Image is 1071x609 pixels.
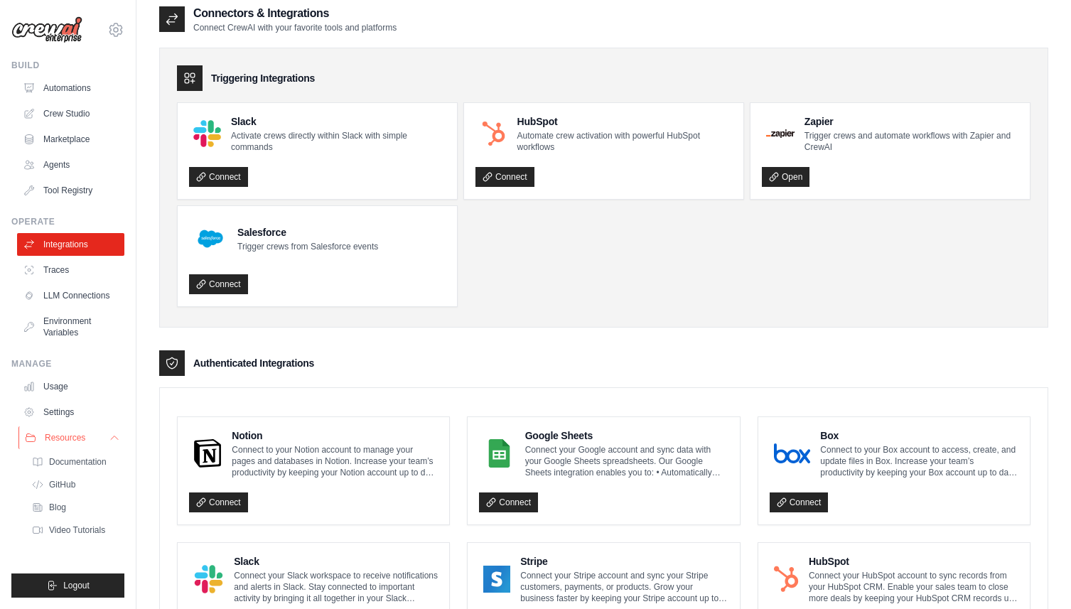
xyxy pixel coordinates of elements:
h4: Google Sheets [525,429,728,443]
img: Slack Logo [193,120,221,148]
img: Zapier Logo [766,129,795,138]
p: Connect to your Notion account to manage your pages and databases in Notion. Increase your team’s... [232,444,438,478]
div: Operate [11,216,124,227]
button: Logout [11,573,124,598]
a: Blog [26,497,124,517]
p: Connect your Stripe account and sync your Stripe customers, payments, or products. Grow your busi... [520,570,728,604]
span: GitHub [49,479,75,490]
a: Connect [479,492,538,512]
p: Trigger crews from Salesforce events [237,241,378,252]
img: Stripe Logo [483,565,510,593]
p: Connect your HubSpot account to sync records from your HubSpot CRM. Enable your sales team to clo... [809,570,1018,604]
p: Connect your Google account and sync data with your Google Sheets spreadsheets. Our Google Sheets... [525,444,728,478]
p: Connect your Slack workspace to receive notifications and alerts in Slack. Stay connected to impo... [234,570,438,604]
img: Slack Logo [193,565,224,593]
span: Documentation [49,456,107,468]
span: Video Tutorials [49,524,105,536]
a: Connect [475,167,534,187]
img: Box Logo [774,439,811,468]
a: Video Tutorials [26,520,124,540]
a: LLM Connections [17,284,124,307]
img: Google Sheets Logo [483,439,515,468]
span: Resources [45,432,85,443]
h4: HubSpot [809,554,1018,568]
p: Connect CrewAI with your favorite tools and platforms [193,22,397,33]
h3: Authenticated Integrations [193,356,314,370]
p: Automate crew activation with powerful HubSpot workflows [517,130,732,153]
p: Connect to your Box account to access, create, and update files in Box. Increase your team’s prod... [820,444,1018,478]
h4: Zapier [804,114,1018,129]
div: Manage [11,358,124,370]
a: Settings [17,401,124,424]
h4: Slack [231,114,446,129]
span: Blog [49,502,66,513]
a: Connect [189,167,248,187]
p: Trigger crews and automate workflows with Zapier and CrewAI [804,130,1018,153]
img: HubSpot Logo [774,565,799,593]
a: Documentation [26,452,124,472]
a: Connect [189,492,248,512]
a: Traces [17,259,124,281]
h4: Slack [234,554,438,568]
h3: Triggering Integrations [211,71,315,85]
p: Activate crews directly within Slack with simple commands [231,130,446,153]
button: Resources [18,426,126,449]
div: Build [11,60,124,71]
a: Automations [17,77,124,99]
h4: Box [820,429,1018,443]
a: Marketplace [17,128,124,151]
img: Logo [11,16,82,43]
a: Tool Registry [17,179,124,202]
a: Connect [770,492,829,512]
img: Notion Logo [193,439,222,468]
a: Usage [17,375,124,398]
a: Environment Variables [17,310,124,344]
img: Salesforce Logo [193,222,227,256]
h2: Connectors & Integrations [193,5,397,22]
h4: HubSpot [517,114,732,129]
h4: Salesforce [237,225,378,239]
h4: Stripe [520,554,728,568]
img: HubSpot Logo [480,120,507,148]
a: GitHub [26,475,124,495]
h4: Notion [232,429,438,443]
a: Crew Studio [17,102,124,125]
a: Integrations [17,233,124,256]
a: Connect [189,274,248,294]
span: Logout [63,580,90,591]
a: Agents [17,153,124,176]
a: Open [762,167,809,187]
